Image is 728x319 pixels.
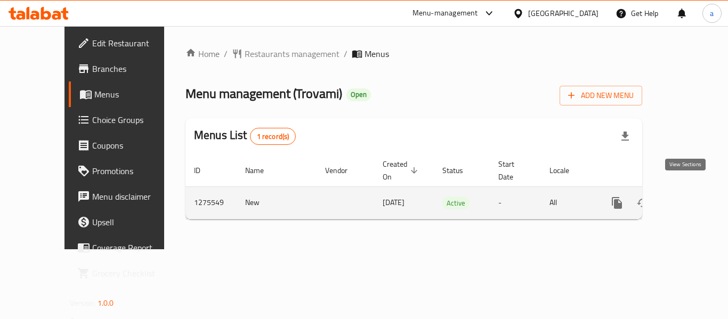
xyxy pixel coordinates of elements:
[70,296,96,310] span: Version:
[346,90,371,99] span: Open
[194,127,296,145] h2: Menus List
[710,7,714,19] span: a
[568,89,634,102] span: Add New Menu
[92,37,177,50] span: Edit Restaurant
[92,62,177,75] span: Branches
[250,132,296,142] span: 1 record(s)
[92,165,177,177] span: Promotions
[346,88,371,101] div: Open
[490,186,541,219] td: -
[69,184,186,209] a: Menu disclaimer
[383,195,405,209] span: [DATE]
[69,260,186,286] a: Grocery Checklist
[325,164,361,177] span: Vendor
[560,86,642,105] button: Add New Menu
[250,128,296,145] div: Total records count
[92,139,177,152] span: Coupons
[92,241,177,254] span: Coverage Report
[185,154,715,219] table: enhanced table
[69,30,186,56] a: Edit Restaurant
[69,235,186,260] a: Coverage Report
[185,81,342,105] span: Menu management ( Trovami )
[412,7,478,20] div: Menu-management
[92,216,177,228] span: Upsell
[185,186,237,219] td: 1275549
[232,47,339,60] a: Restaurants management
[245,164,278,177] span: Name
[69,133,186,158] a: Coupons
[528,7,598,19] div: [GEOGRAPHIC_DATA]
[442,197,470,209] span: Active
[92,113,177,126] span: Choice Groups
[69,56,186,81] a: Branches
[69,81,186,107] a: Menus
[596,154,715,187] th: Actions
[92,267,177,280] span: Grocery Checklist
[383,158,421,183] span: Created On
[541,186,596,219] td: All
[549,164,583,177] span: Locale
[245,47,339,60] span: Restaurants management
[604,190,630,216] button: more
[185,47,220,60] a: Home
[69,158,186,184] a: Promotions
[442,164,477,177] span: Status
[69,209,186,235] a: Upsell
[194,164,214,177] span: ID
[344,47,347,60] li: /
[185,47,642,60] nav: breadcrumb
[498,158,528,183] span: Start Date
[237,186,317,219] td: New
[98,296,114,310] span: 1.0.0
[92,190,177,203] span: Menu disclaimer
[365,47,389,60] span: Menus
[94,88,177,101] span: Menus
[69,107,186,133] a: Choice Groups
[224,47,228,60] li: /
